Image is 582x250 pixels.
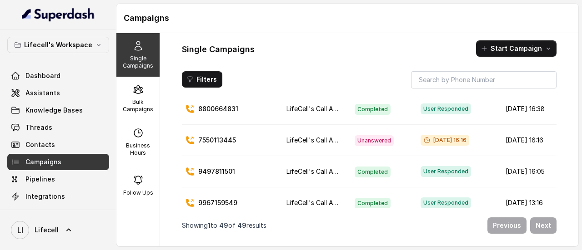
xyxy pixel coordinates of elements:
span: 49 [219,221,228,229]
p: Business Hours [120,142,156,157]
a: Assistants [7,85,109,101]
a: Threads [7,119,109,136]
p: Single Campaigns [120,55,156,69]
text: LI [17,225,23,235]
span: LifeCell's Call Assistant [286,167,357,175]
span: Assistants [25,88,60,98]
h1: Campaigns [124,11,571,25]
span: Campaigns [25,157,61,167]
nav: Pagination [182,212,557,239]
button: Lifecell's Workspace [7,37,109,53]
span: Completed [355,104,391,115]
span: API Settings [25,209,65,218]
span: Dashboard [25,71,60,80]
td: [DATE] 16:38 [498,93,553,125]
p: 7550113445 [198,136,236,145]
button: Previous [487,217,527,234]
span: LifeCell's Call Assistant [286,199,357,206]
span: User Responded [421,103,471,114]
span: Completed [355,167,391,177]
td: [DATE] 13:16 [498,187,553,219]
span: Knowledge Bases [25,106,83,115]
button: Next [530,217,557,234]
p: 9967159549 [198,198,237,207]
span: User Responded [421,166,471,177]
a: Knowledge Bases [7,102,109,118]
a: Lifecell [7,217,109,243]
p: Bulk Campaigns [120,98,156,113]
span: [DATE] 16:16 [421,135,469,146]
span: Completed [355,198,391,209]
a: Campaigns [7,154,109,170]
span: LifeCell's Call Assistant [286,105,357,113]
span: LifeCell's Call Assistant [286,136,357,144]
button: Start Campaign [476,40,557,57]
p: 8800664831 [198,104,238,113]
a: Pipelines [7,171,109,187]
p: Showing to of results [182,221,266,230]
h1: Single Campaigns [182,42,255,57]
span: Lifecell [35,225,59,235]
img: light.svg [22,7,95,22]
span: 1 [208,221,211,229]
span: Threads [25,123,52,132]
span: Contacts [25,140,55,149]
p: Lifecell's Workspace [24,39,92,50]
p: 9497811501 [198,167,235,176]
span: User Responded [421,197,471,208]
span: Pipelines [25,175,55,184]
a: Contacts [7,137,109,153]
a: Dashboard [7,68,109,84]
span: Integrations [25,192,65,201]
a: Integrations [7,188,109,205]
span: Unanswered [355,135,394,146]
p: Follow Ups [123,189,153,196]
td: [DATE] 16:16 [498,125,553,156]
td: [DATE] 16:05 [498,156,553,187]
button: Filters [182,71,222,88]
a: API Settings [7,206,109,222]
input: Search by Phone Number [411,71,557,88]
span: 49 [237,221,246,229]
